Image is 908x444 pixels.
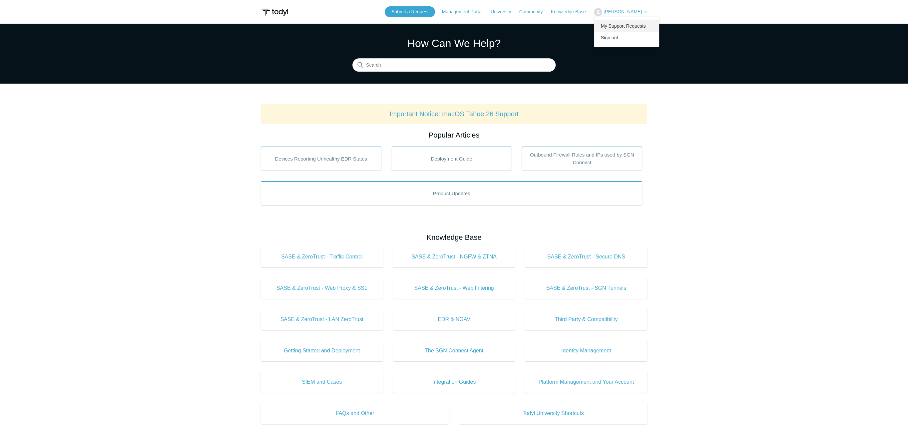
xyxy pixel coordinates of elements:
button: [PERSON_NAME] [594,8,647,16]
a: Getting Started and Deployment [261,340,383,361]
span: SASE & ZeroTrust - Traffic Control [271,253,373,261]
h2: Knowledge Base [261,232,647,243]
a: Important Notice: macOS Tahoe 26 Support [389,110,519,118]
span: FAQs and Other [271,409,439,417]
a: Community [519,8,550,15]
a: SASE & ZeroTrust - Web Filtering [393,277,515,299]
span: SASE & ZeroTrust - Secure DNS [535,253,637,261]
a: Management Portal [442,8,489,15]
a: SASE & ZeroTrust - NGFW & ZTNA [393,246,515,267]
h2: Popular Articles [261,130,647,141]
a: SASE & ZeroTrust - Traffic Control [261,246,383,267]
a: Todyl University Shortcuts [459,403,647,424]
span: The SGN Connect Agent [403,347,505,355]
a: My Support Requests [594,20,659,32]
a: SIEM and Cases [261,371,383,393]
a: FAQs and Other [261,403,449,424]
a: Identity Management [525,340,647,361]
a: University [491,8,518,15]
span: Integration Guides [403,378,505,386]
a: Submit a Request [385,6,435,17]
a: Sign out [594,32,659,44]
span: SASE & ZeroTrust - Web Filtering [403,284,505,292]
a: SASE & ZeroTrust - SGN Tunnels [525,277,647,299]
a: Product Updates [261,181,642,205]
a: Platform Management and Your Account [525,371,647,393]
a: EDR & NGAV [393,309,515,330]
a: SASE & ZeroTrust - Secure DNS [525,246,647,267]
span: [PERSON_NAME] [604,9,642,14]
a: Outbound Firewall Rules and IPs used by SGN Connect [522,147,642,171]
a: Knowledge Base [551,8,593,15]
span: SIEM and Cases [271,378,373,386]
span: Identity Management [535,347,637,355]
span: SASE & ZeroTrust - LAN ZeroTrust [271,315,373,323]
a: Deployment Guide [391,147,512,171]
a: SASE & ZeroTrust - Web Proxy & SSL [261,277,383,299]
h1: How Can We Help? [352,35,556,51]
span: EDR & NGAV [403,315,505,323]
input: Search [352,59,556,72]
a: Third Party & Compatibility [525,309,647,330]
span: Third Party & Compatibility [535,315,637,323]
span: SASE & ZeroTrust - NGFW & ZTNA [403,253,505,261]
span: SASE & ZeroTrust - Web Proxy & SSL [271,284,373,292]
a: Integration Guides [393,371,515,393]
span: SASE & ZeroTrust - SGN Tunnels [535,284,637,292]
a: Devices Reporting Unhealthy EDR States [261,147,381,171]
span: Platform Management and Your Account [535,378,637,386]
img: Todyl Support Center Help Center home page [261,6,289,18]
span: Getting Started and Deployment [271,347,373,355]
a: SASE & ZeroTrust - LAN ZeroTrust [261,309,383,330]
a: The SGN Connect Agent [393,340,515,361]
span: Todyl University Shortcuts [469,409,637,417]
